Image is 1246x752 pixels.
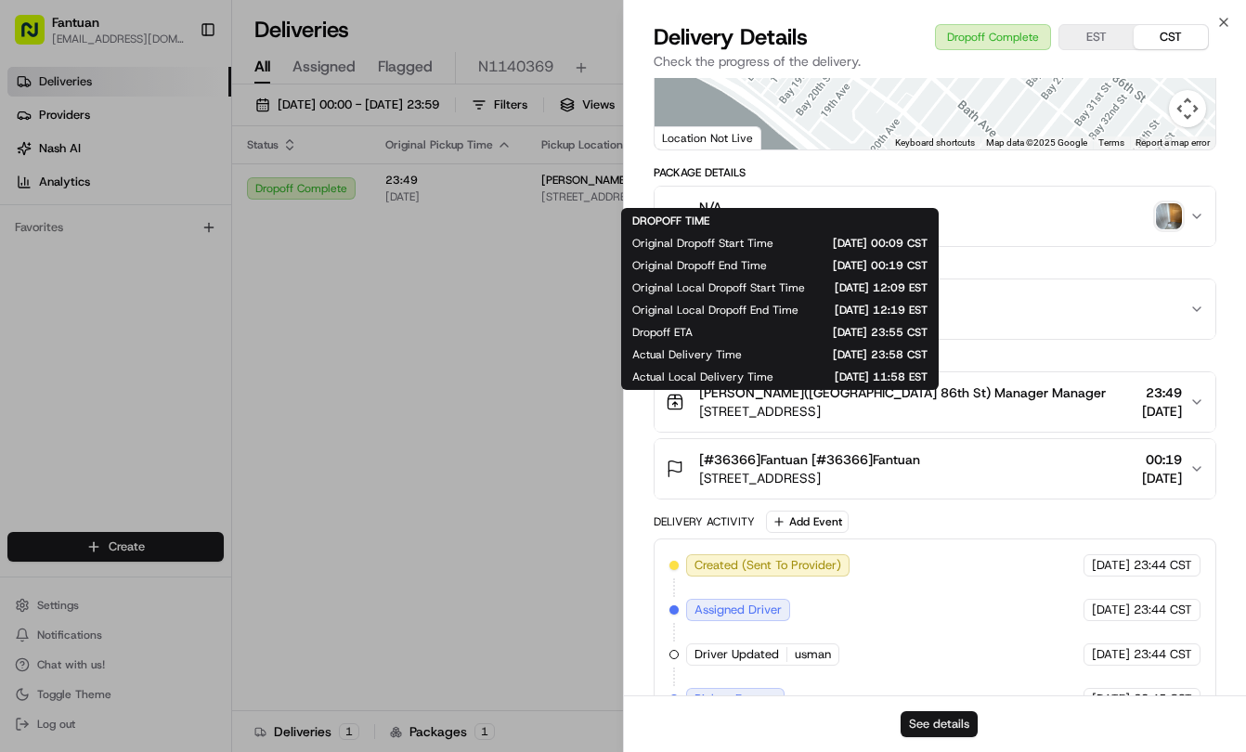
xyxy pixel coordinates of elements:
button: [PERSON_NAME]([GEOGRAPHIC_DATA] 86th St) Manager Manager[STREET_ADDRESS]23:49[DATE] [655,372,1215,432]
button: Add Event [766,511,849,533]
span: Original Dropoff End Time [632,258,767,273]
div: Start new chat [84,177,305,196]
a: Terms (opens in new tab) [1098,137,1124,148]
span: Map data ©2025 Google [986,137,1087,148]
img: Google [659,125,720,149]
span: [DATE] [1092,602,1130,618]
span: 23:44 CST [1134,646,1192,663]
div: We're available if you need us! [84,196,255,211]
input: Clear [48,120,306,139]
span: Dropoff ETA [632,325,693,340]
p: Check the progress of the delivery. [654,52,1216,71]
span: [STREET_ADDRESS] [699,469,920,487]
span: [DATE] 23:58 CST [772,347,928,362]
img: 1736555255976-a54dd68f-1ca7-489b-9aae-adbdc363a1c4 [37,289,52,304]
span: Delivery Details [654,22,808,52]
p: Welcome 👋 [19,74,338,104]
a: Open this area in Google Maps (opens a new window) [659,125,720,149]
span: [PERSON_NAME] [58,338,150,353]
span: [DATE] 00:09 CST [803,236,928,251]
span: 00:19 [1142,450,1182,469]
div: Delivery Activity [654,514,755,529]
button: See all [288,238,338,260]
span: [PERSON_NAME] [58,288,150,303]
img: Asif Zaman Khan [19,270,48,300]
button: CST [1134,25,1208,49]
span: 23:45 CST [1134,691,1192,707]
span: • [154,338,161,353]
button: See details [901,711,978,737]
span: • [154,288,161,303]
span: N/A [699,198,752,216]
span: Original Local Dropoff End Time [632,303,798,318]
span: Original Local Dropoff Start Time [632,280,805,295]
span: API Documentation [175,415,298,434]
span: [DATE] 23:55 CST [722,325,928,340]
span: [DATE] 11:58 EST [803,370,928,384]
span: Pickup Enroute [694,691,776,707]
span: 23:44 CST [1134,602,1192,618]
button: Start new chat [316,183,338,205]
img: photo_proof_of_delivery image [1156,203,1182,229]
img: Nash [19,19,56,56]
span: Actual Local Delivery Time [632,370,773,384]
span: usman [795,646,831,663]
span: Original Dropoff Start Time [632,236,773,251]
div: 📗 [19,417,33,432]
span: [DATE] [1142,469,1182,487]
span: [DATE] [1142,402,1182,421]
button: N/AUS$8.95photo_proof_of_delivery image [655,187,1215,246]
a: 📗Knowledge Base [11,408,149,441]
img: Asif Zaman Khan [19,320,48,350]
img: 1736555255976-a54dd68f-1ca7-489b-9aae-adbdc363a1c4 [37,339,52,354]
span: [DATE] [1092,646,1130,663]
button: Keyboard shortcuts [895,136,975,149]
div: Package Details [654,165,1216,180]
span: DROPOFF TIME [632,214,709,228]
img: 1736555255976-a54dd68f-1ca7-489b-9aae-adbdc363a1c4 [19,177,52,211]
span: Pylon [185,460,225,474]
button: [#36366]Fantuan [#36366]Fantuan[STREET_ADDRESS]00:19[DATE] [655,439,1215,499]
div: Location Not Live [655,126,761,149]
a: Powered byPylon [131,460,225,474]
span: [DATE] [1092,557,1130,574]
span: 8月14日 [164,338,208,353]
span: [DATE] 12:19 EST [828,303,928,318]
span: Created (Sent To Provider) [694,557,841,574]
span: Assigned Driver [694,602,782,618]
span: [STREET_ADDRESS] [699,402,1106,421]
button: Map camera controls [1169,90,1206,127]
span: Knowledge Base [37,415,142,434]
div: 💻 [157,417,172,432]
img: 8016278978528_b943e370aa5ada12b00a_72.png [39,177,72,211]
span: [DATE] [1092,691,1130,707]
span: [DATE] 12:09 EST [835,280,928,295]
span: Driver Updated [694,646,779,663]
span: [#36366]Fantuan [#36366]Fantuan [699,450,920,469]
a: 💻API Documentation [149,408,305,441]
div: Past conversations [19,241,124,256]
span: 23:49 [1142,383,1182,402]
button: EST [1059,25,1134,49]
span: Actual Delivery Time [632,347,742,362]
a: Report a map error [1136,137,1210,148]
span: [PERSON_NAME]([GEOGRAPHIC_DATA] 86th St) Manager Manager [699,383,1106,402]
span: 8月15日 [164,288,208,303]
span: [DATE] 00:19 CST [797,258,928,273]
span: 23:44 CST [1134,557,1192,574]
